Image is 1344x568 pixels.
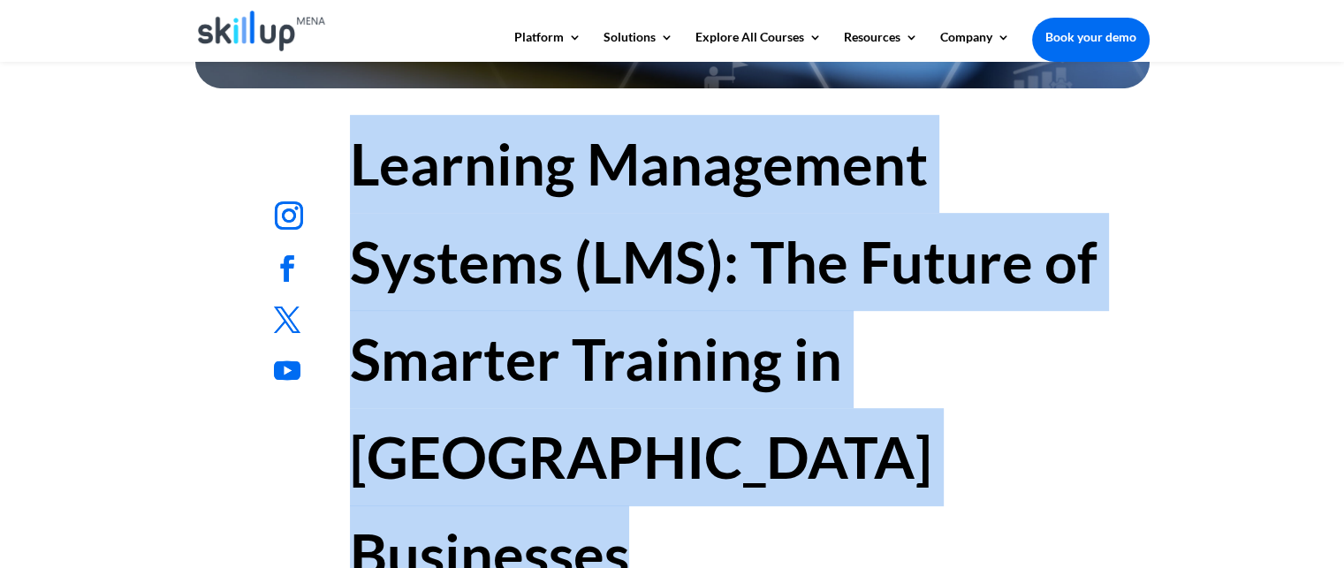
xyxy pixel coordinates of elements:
[695,31,822,61] a: Explore All Courses
[844,31,918,61] a: Resources
[261,242,314,295] a: Follow on Facebook
[261,187,317,244] a: Follow on Instagram
[261,293,314,346] a: Follow on X
[604,31,673,61] a: Solutions
[198,11,326,51] img: Skillup Mena
[1050,377,1344,568] iframe: Chat Widget
[514,31,581,61] a: Platform
[1032,18,1150,57] a: Book your demo
[261,345,314,398] a: Follow on Youtube
[940,31,1010,61] a: Company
